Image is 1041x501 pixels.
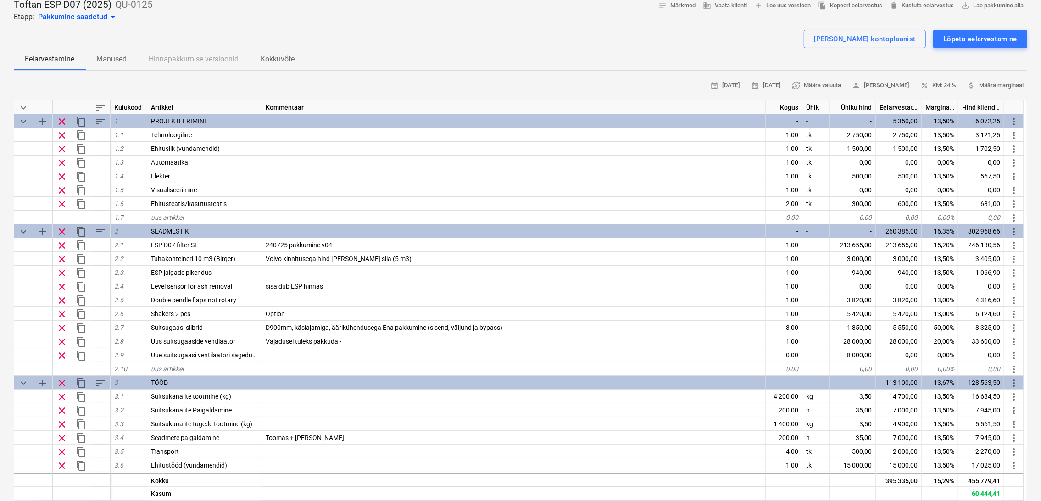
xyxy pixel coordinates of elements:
div: 3 405,00 [958,252,1004,266]
div: 1,00 [766,279,802,293]
div: 3 500,00 [876,472,922,486]
div: 0,00 [766,362,802,376]
div: 15,29% [922,473,958,486]
div: 4,00 [766,445,802,458]
span: Dubleeri rida [76,433,87,444]
div: 7 945,00 [958,403,1004,417]
span: Eemalda rida [56,185,67,196]
span: Rohkem toiminguid [1008,254,1019,265]
div: 15 000,00 [876,458,922,472]
span: Eemalda rida [56,281,67,292]
div: 2 750,00 [876,128,922,142]
p: Etapp: [14,11,34,22]
span: Dubleeri rida [76,446,87,457]
div: 113 100,00 [876,376,922,390]
span: Rohkem toiminguid [1008,309,1019,320]
div: 302 968,66 [958,224,1004,238]
div: 13,50% [922,403,958,417]
div: 13,50% [922,114,958,128]
div: 13,50% [922,390,958,403]
div: h [802,403,830,417]
div: 7 000,00 [876,403,922,417]
p: Kokkuvõte [261,54,295,65]
div: 3 500,00 [830,472,876,486]
div: 13,50% [922,458,958,472]
span: Eemalda rida [56,171,67,182]
div: h [802,431,830,445]
div: 0,00% [922,156,958,169]
div: 1,00 [766,142,802,156]
div: 1,00 [766,128,802,142]
button: Määra valuuta [788,78,845,93]
div: 2 000,00 [876,445,922,458]
div: 3,50 [830,417,876,431]
div: 681,00 [958,197,1004,211]
span: Kopeeri eelarvestus [818,0,882,11]
div: 13,00% [922,293,958,307]
div: 213 655,00 [830,238,876,252]
div: 940,00 [876,266,922,279]
div: 0,00 [958,211,1004,224]
div: 1,00 [766,472,802,486]
div: 3 000,00 [830,252,876,266]
div: 0,00 [876,362,922,376]
div: 2 270,00 [958,445,1004,458]
div: 5 561,50 [958,417,1004,431]
div: 1 500,00 [876,142,922,156]
span: Dubleeri rida [76,199,87,210]
span: Dubleeri rida [76,144,87,155]
span: add [754,1,763,10]
span: Rohkem toiminguid [1008,419,1019,430]
div: 13,00% [922,307,958,321]
div: 60 444,41 [958,486,1004,500]
div: [PERSON_NAME] kontoplaanist [814,33,916,45]
div: 1,00 [766,307,802,321]
div: 1,00 [766,183,802,197]
div: 567,50 [958,169,1004,183]
span: Dubleeri rida [76,460,87,471]
div: Lõpeta eelarvestamine [943,33,1017,45]
span: Dubleeri rida [76,405,87,416]
div: 35,00 [830,431,876,445]
div: 2,00 [766,197,802,211]
div: 1,00 [766,334,802,348]
div: 0,00 [830,279,876,293]
div: 4 900,00 [876,417,922,431]
p: Eelarvestamine [25,54,74,65]
span: [DATE] [710,80,740,91]
span: Rohkem toiminguid [1008,295,1019,306]
div: 13,50% [922,266,958,279]
span: Dubleeri rida [76,391,87,402]
span: Lisa reale alamkategooria [37,226,48,237]
div: 5 550,00 [876,321,922,334]
button: [PERSON_NAME] kontoplaanist [804,30,926,48]
span: Eemalda rida [56,391,67,402]
button: Määra marginaal [963,78,1027,93]
span: Eemalda rida [56,267,67,278]
span: Lae pakkumine alla [961,0,1024,11]
div: Kasum [147,486,262,500]
button: [PERSON_NAME] [848,78,913,93]
div: - [802,114,830,128]
div: 200,00 [766,403,802,417]
div: tk [802,169,830,183]
span: Ahenda kategooria [18,378,29,389]
div: 6 072,25 [958,114,1004,128]
span: Dubleeri rida [76,254,87,265]
button: Lõpeta eelarvestamine [933,30,1027,48]
div: 300,00 [830,197,876,211]
div: 3,00 [766,321,802,334]
div: 1,00 [766,169,802,183]
span: Eemalda rida [56,116,67,127]
span: Dubleeri rida [76,323,87,334]
span: Eemalda rida [56,254,67,265]
span: attach_money [967,81,975,89]
div: 14 700,00 [876,390,922,403]
div: 260 385,00 [876,224,922,238]
span: Rohkem toiminguid [1008,405,1019,416]
div: 13,50% [922,445,958,458]
span: Eemalda rida [56,378,67,389]
div: 0,00 [766,211,802,224]
p: Manused [96,54,127,65]
div: Marginaal, % [922,100,958,114]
